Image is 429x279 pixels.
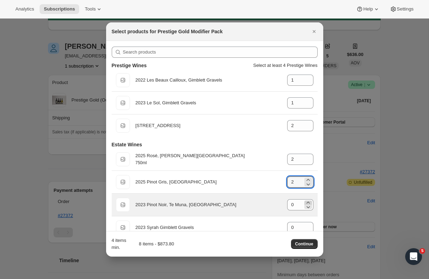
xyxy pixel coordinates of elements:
h2: Select products for Prestige Gold Modifier Pack [112,28,223,35]
button: Settings [386,4,418,14]
small: 750ml [136,160,147,165]
p: Select at least 4 Prestige Wines [253,62,318,69]
span: Subscriptions [44,6,75,12]
button: Tools [81,4,107,14]
div: 2025 Pinot Gris, [GEOGRAPHIC_DATA] [136,179,282,186]
div: 2023 Le Sol, Gimblett Gravels [136,99,282,106]
button: Help [352,4,384,14]
button: Subscriptions [40,4,79,14]
div: 2023 Syrah Gimblett Gravels [136,224,282,231]
h3: Prestige Wines [112,62,147,69]
div: 8 items - $873.80 [131,240,174,247]
div: 2022 Les Beaux Cailloux, Gimblett Gravels [136,77,282,84]
button: Close [309,27,319,36]
span: Help [363,6,373,12]
iframe: Intercom live chat [405,248,422,265]
button: Analytics [11,4,38,14]
span: Settings [397,6,414,12]
span: 5 [420,248,425,254]
input: Search products [123,47,318,58]
span: Tools [85,6,96,12]
div: [STREET_ADDRESS] [136,122,282,129]
span: Continue [295,241,313,247]
span: Analytics [15,6,34,12]
div: 2023 Pinot Noir, Te Muna, [GEOGRAPHIC_DATA] [136,201,282,208]
h3: Estate Wines [112,141,142,148]
button: Continue [291,239,318,249]
div: 2025 Rosé, [PERSON_NAME][GEOGRAPHIC_DATA] [136,152,282,159]
div: 4 items min. [112,237,129,251]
